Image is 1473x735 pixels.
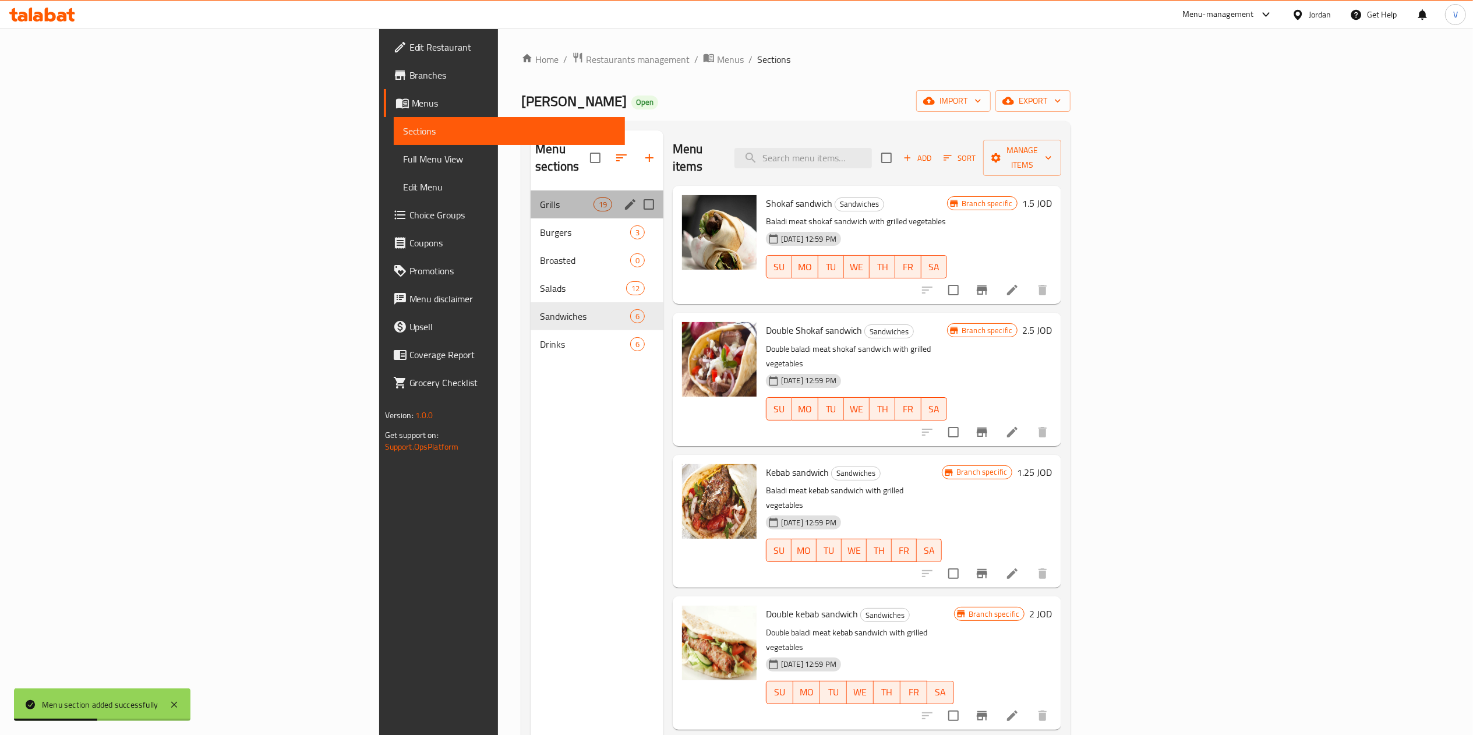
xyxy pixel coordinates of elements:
button: SU [766,539,792,562]
button: edit [621,196,639,213]
span: Sort [944,151,976,165]
span: Branch specific [957,198,1017,209]
div: items [626,281,645,295]
div: Jordan [1309,8,1331,21]
button: Branch-specific-item [968,276,996,304]
h6: 2 JOD [1029,606,1052,622]
span: Branch specific [964,609,1024,620]
button: WE [847,681,874,704]
button: WE [842,539,867,562]
span: Broasted [540,253,630,267]
span: [DATE] 12:59 PM [776,234,841,245]
button: import [916,90,991,112]
a: Edit Menu [394,173,625,201]
p: Double baladi meat shokaf sandwich with grilled vegetables [766,342,947,371]
a: Upsell [384,313,625,341]
button: WE [844,397,870,420]
li: / [748,52,753,66]
span: TH [871,542,887,559]
span: FR [900,259,916,275]
span: Select to update [941,704,966,728]
button: SA [927,681,954,704]
span: TU [823,401,839,418]
img: Double Shokaf sandwich [682,322,757,397]
span: Open [631,97,658,107]
span: TH [874,259,891,275]
span: Branches [409,68,616,82]
span: Coverage Report [409,348,616,362]
a: Grocery Checklist [384,369,625,397]
span: TU [825,684,842,701]
span: WE [849,401,865,418]
button: SA [921,255,947,278]
span: Sort items [936,149,983,167]
span: TH [874,401,891,418]
span: SU [771,542,787,559]
button: delete [1029,702,1057,730]
span: Select to update [941,420,966,444]
span: Edit Menu [403,180,616,194]
h2: Menu items [673,140,720,175]
button: TU [817,539,842,562]
button: SU [766,397,792,420]
span: Manage items [992,143,1052,172]
button: Add [899,149,936,167]
span: SA [926,259,942,275]
button: WE [844,255,870,278]
button: TU [820,681,847,704]
span: MO [798,684,815,701]
span: Upsell [409,320,616,334]
button: delete [1029,276,1057,304]
span: Edit Restaurant [409,40,616,54]
p: Baladi meat kebab sandwich with grilled vegetables [766,483,942,513]
p: Baladi meat shokaf sandwich with grilled vegetables [766,214,947,229]
div: items [630,309,645,323]
div: items [630,337,645,351]
span: WE [849,259,865,275]
span: Sandwiches [835,197,884,211]
span: Select to update [941,561,966,586]
span: Coupons [409,236,616,250]
span: Shokaf sandwich [766,195,832,212]
button: Manage items [983,140,1061,176]
a: Edit menu item [1005,283,1019,297]
div: Open [631,96,658,109]
span: Select section [874,146,899,170]
span: Branch specific [952,467,1012,478]
span: MO [797,259,813,275]
span: SU [771,401,787,418]
span: Sandwiches [540,309,630,323]
div: Broasted0 [531,246,663,274]
div: Menu section added successfully [42,698,158,711]
a: Coupons [384,229,625,257]
span: Sections [757,52,790,66]
button: TU [818,397,844,420]
img: Shokaf sandwich [682,195,757,270]
img: Kebab sandwich [682,464,757,539]
span: Burgers [540,225,630,239]
span: Select all sections [583,146,607,170]
span: [DATE] 12:59 PM [776,375,841,386]
span: Salads [540,281,626,295]
span: TU [821,542,837,559]
div: Sandwiches [864,324,914,338]
button: TH [874,681,900,704]
nav: Menu sections [531,186,663,363]
span: export [1005,94,1061,108]
div: Grills19edit [531,190,663,218]
span: MO [796,542,812,559]
h6: 1.5 JOD [1022,195,1052,211]
span: import [926,94,981,108]
span: V [1453,8,1458,21]
span: Full Menu View [403,152,616,166]
button: MO [792,539,817,562]
span: FR [900,401,916,418]
span: 19 [594,199,612,210]
span: 1.0.0 [415,408,433,423]
a: Edit menu item [1005,425,1019,439]
div: Burgers3 [531,218,663,246]
div: Drinks [540,337,630,351]
div: items [630,253,645,267]
a: Edit menu item [1005,567,1019,581]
